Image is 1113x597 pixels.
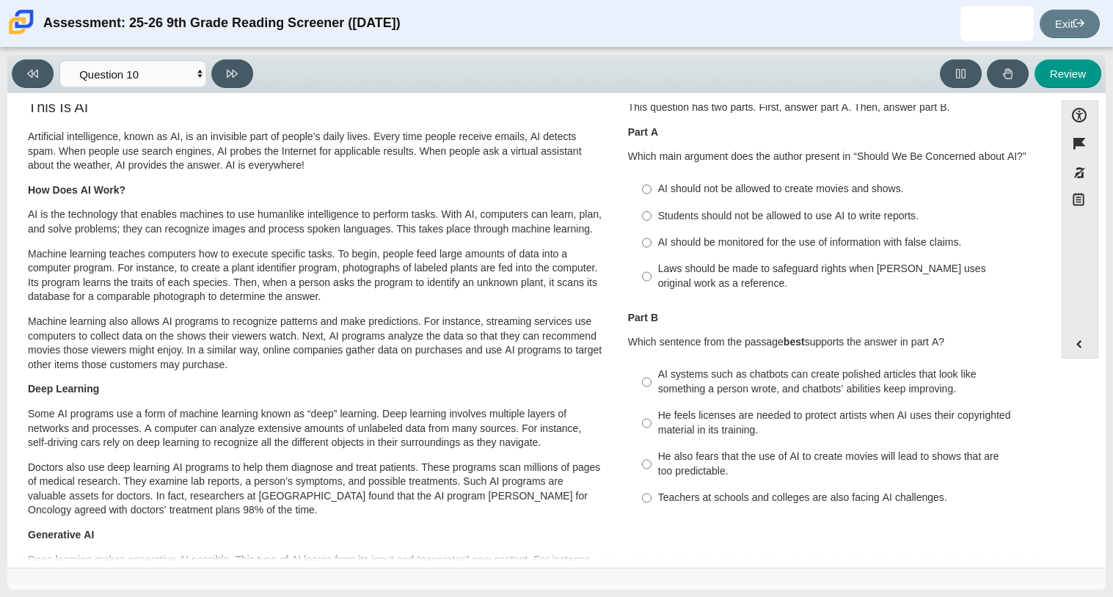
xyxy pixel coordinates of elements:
b: Part B [628,311,658,324]
button: Review [1034,59,1101,88]
p: Machine learning teaches computers how to execute specific tasks. To begin, people feed large amo... [28,247,604,304]
div: Assessment: 25-26 9th Grade Reading Screener ([DATE]) [43,6,401,41]
div: He feels licenses are needed to protect artists when AI uses their copyrighted material in its tr... [658,409,1029,437]
p: Doctors also use deep learning AI programs to help them diagnose and treat patients. These progra... [28,461,604,518]
button: Flag item [1062,129,1098,158]
button: Toggle response masking [1062,158,1098,187]
p: Which sentence from the passage supports the answer in part A? [628,335,1036,350]
img: mariell.burch.cxgOaD [985,12,1009,35]
button: Raise Your Hand [987,59,1029,88]
b: Generative AI [28,528,94,541]
p: Artificial intelligence, known as AI, is an invisible part of people’s daily lives. Every time pe... [28,130,604,173]
h3: This Is AI [28,99,604,115]
b: Part A [628,125,658,139]
button: Notepad [1062,187,1098,217]
a: Carmen School of Science & Technology [6,27,37,40]
p: Which main argument does the author present in “Should We Be Concerned about AI?” [628,150,1036,164]
button: Expand menu. Displays the button labels. [1062,330,1098,358]
div: Assessment items [15,100,1047,562]
div: Laws should be made to safeguard rights when [PERSON_NAME] uses original work as a reference. [658,262,1029,290]
p: Machine learning also allows AI programs to recognize patterns and make predictions. For instance... [28,315,604,372]
p: This question has two parts. First, answer part A. Then, answer part B. [628,100,1036,115]
b: How Does AI Work? [28,183,125,197]
div: AI systems such as chatbots can create polished articles that look like something a person wrote,... [658,367,1029,396]
div: AI should not be allowed to create movies and shows. [658,182,1029,197]
p: AI is the technology that enables machines to use humanlike intelligence to perform tasks. With A... [28,208,604,236]
div: Teachers at schools and colleges are also facing AI challenges. [658,491,1029,505]
b: Deep Learning [28,382,99,395]
p: Some AI programs use a form of machine learning known as “deep” learning. Deep learning involves ... [28,407,604,450]
button: Open Accessibility Menu [1062,100,1098,129]
img: Carmen School of Science & Technology [6,7,37,37]
a: Exit [1040,10,1100,38]
div: He also fears that the use of AI to create movies will lead to shows that are too predictable. [658,450,1029,478]
b: best [784,335,805,348]
div: AI should be monitored for the use of information with false claims. [658,235,1029,250]
div: Students should not be allowed to use AI to write reports. [658,209,1029,224]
